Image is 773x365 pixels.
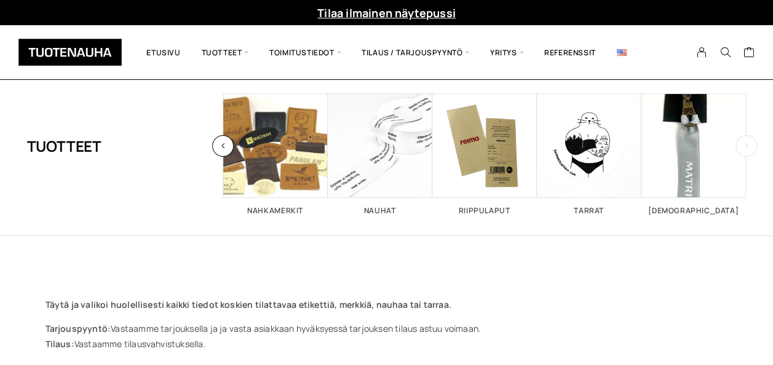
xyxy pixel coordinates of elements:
span: Tuotteet [191,34,259,70]
h2: Riippulaput [432,207,537,214]
a: Referenssit [534,34,606,70]
a: Etusivu [136,34,191,70]
a: Visit product category Vedin [641,93,746,214]
a: Visit product category Nahkamerkit [223,93,328,214]
h2: Nahkamerkit [223,207,328,214]
img: English [617,49,627,56]
span: Yritys [480,34,534,70]
span: Toimitustiedot [259,34,351,70]
button: Search [713,47,737,58]
strong: Tarjouspyyntö: [46,323,111,334]
h1: Tuotteet [27,93,101,198]
a: Cart [743,46,755,61]
strong: Täytä ja valikoi huolellisesti kaikki tiedot koskien tilattavaa etikettiä, merkkiä, nauhaa tai ta... [46,299,451,310]
a: Visit product category Riippulaput [432,93,537,214]
h2: Tarrat [537,207,641,214]
a: Tilaa ilmainen näytepussi [317,6,456,20]
a: Visit product category Tarrat [537,93,641,214]
span: Tilaus / Tarjouspyyntö [351,34,480,70]
a: Visit product category Nauhat [328,93,432,214]
h2: [DEMOGRAPHIC_DATA] [641,207,746,214]
strong: Tilaus: [46,338,74,350]
h2: Nauhat [328,207,432,214]
p: Vastaamme tarjouksella ja ja vasta asiakkaan hyväksyessä tarjouksen tilaus astuu voimaan. Vastaam... [46,321,728,351]
a: My Account [690,47,714,58]
img: Tuotenauha Oy [18,39,122,66]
